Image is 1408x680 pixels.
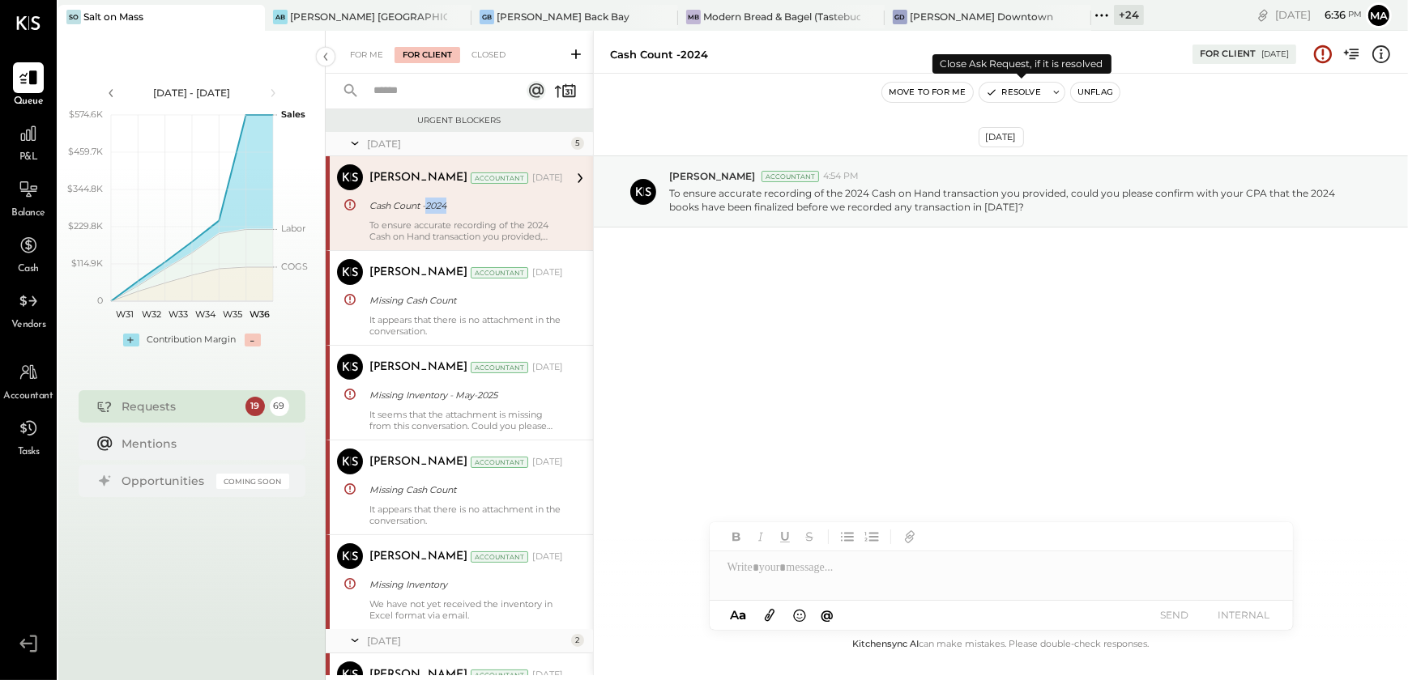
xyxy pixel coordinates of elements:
[369,576,558,593] div: Missing Inventory
[71,257,103,269] text: $114.9K
[18,262,39,277] span: Cash
[122,398,237,414] div: Requests
[979,127,1024,147] div: [DATE]
[369,219,563,242] div: To ensure accurate recording of the 2024 Cash on Hand transaction you provided, could you please ...
[223,308,242,320] text: W35
[334,115,585,126] div: Urgent Blockers
[762,171,819,182] div: Accountant
[821,607,834,623] span: @
[899,526,920,547] button: Add URL
[1,286,56,333] a: Vendors
[369,314,563,337] div: It appears that there is no attachment in the conversation.
[1212,604,1277,626] button: INTERNAL
[369,549,467,565] div: [PERSON_NAME]
[816,605,838,625] button: @
[471,457,528,468] div: Accountant
[281,223,305,234] text: Labor
[19,151,38,165] span: P&L
[1071,83,1120,102] button: Unflag
[4,389,53,404] span: Accountant
[571,634,584,647] div: 2
[932,54,1111,74] div: Close Ask Request, if it is resolved
[367,634,567,648] div: [DATE]
[480,10,494,24] div: GB
[369,359,467,376] div: [PERSON_NAME]
[369,454,467,470] div: [PERSON_NAME]
[122,473,208,489] div: Opportunities
[369,265,467,281] div: [PERSON_NAME]
[979,83,1047,102] button: Resolve
[68,220,103,232] text: $229.8K
[369,598,563,621] div: We have not yet received the inventory in Excel format via email.
[1261,49,1289,60] div: [DATE]
[18,445,40,460] span: Tasks
[1,118,56,165] a: P&L
[14,95,44,109] span: Queue
[799,526,820,547] button: Strikethrough
[281,108,305,120] text: Sales
[726,606,752,624] button: Aa
[123,86,261,100] div: [DATE] - [DATE]
[1142,604,1207,626] button: SEND
[68,146,103,157] text: $459.7K
[369,482,558,498] div: Missing Cash Count
[1114,5,1144,25] div: + 24
[463,47,514,63] div: Closed
[369,198,558,214] div: Cash Count -2024
[83,10,143,23] div: Salt on Mass
[369,292,558,308] div: Missing Cash Count
[270,397,289,416] div: 69
[471,362,528,373] div: Accountant
[471,267,528,278] div: Accountant
[823,170,859,183] span: 4:54 PM
[115,308,133,320] text: W31
[245,397,265,416] div: 19
[726,526,747,547] button: Bold
[532,550,563,563] div: [DATE]
[893,10,907,24] div: GD
[1200,48,1256,61] div: For Client
[686,10,701,24] div: MB
[910,10,1053,23] div: [PERSON_NAME] Downtown
[1,62,56,109] a: Queue
[367,137,567,151] div: [DATE]
[532,361,563,374] div: [DATE]
[739,607,746,623] span: a
[882,83,973,102] button: Move to for me
[837,526,858,547] button: Unordered List
[290,10,447,23] div: [PERSON_NAME] [GEOGRAPHIC_DATA]
[369,170,467,186] div: [PERSON_NAME]
[750,526,771,547] button: Italic
[195,308,216,320] text: W34
[369,504,563,526] div: It appears that there is no attachment in the conversation.
[281,261,308,272] text: COGS
[703,10,860,23] div: Modern Bread & Bagel (Tastebud Market, LLC)
[169,308,188,320] text: W33
[123,334,139,346] div: +
[471,551,528,563] div: Accountant
[1275,7,1362,23] div: [DATE]
[1255,6,1271,23] div: copy link
[1,357,56,404] a: Accountant
[1,174,56,221] a: Balance
[1,230,56,277] a: Cash
[97,295,103,306] text: 0
[11,318,46,333] span: Vendors
[67,183,103,194] text: $344.8K
[497,10,629,23] div: [PERSON_NAME] Back Bay
[369,409,563,431] div: It seems that the attachment is missing from this conversation. Could you please provide the docu...
[142,308,161,320] text: W32
[245,334,261,346] div: -
[669,169,755,183] span: [PERSON_NAME]
[69,108,103,120] text: $574.6K
[610,47,708,62] div: Cash Count -2024
[532,266,563,279] div: [DATE]
[1,413,56,460] a: Tasks
[249,308,269,320] text: W36
[532,456,563,469] div: [DATE]
[369,387,558,403] div: Missing Inventory - May-2025
[861,526,882,547] button: Ordered List
[147,334,237,346] div: Contribution Margin
[471,172,528,184] div: Accountant
[122,436,281,452] div: Mentions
